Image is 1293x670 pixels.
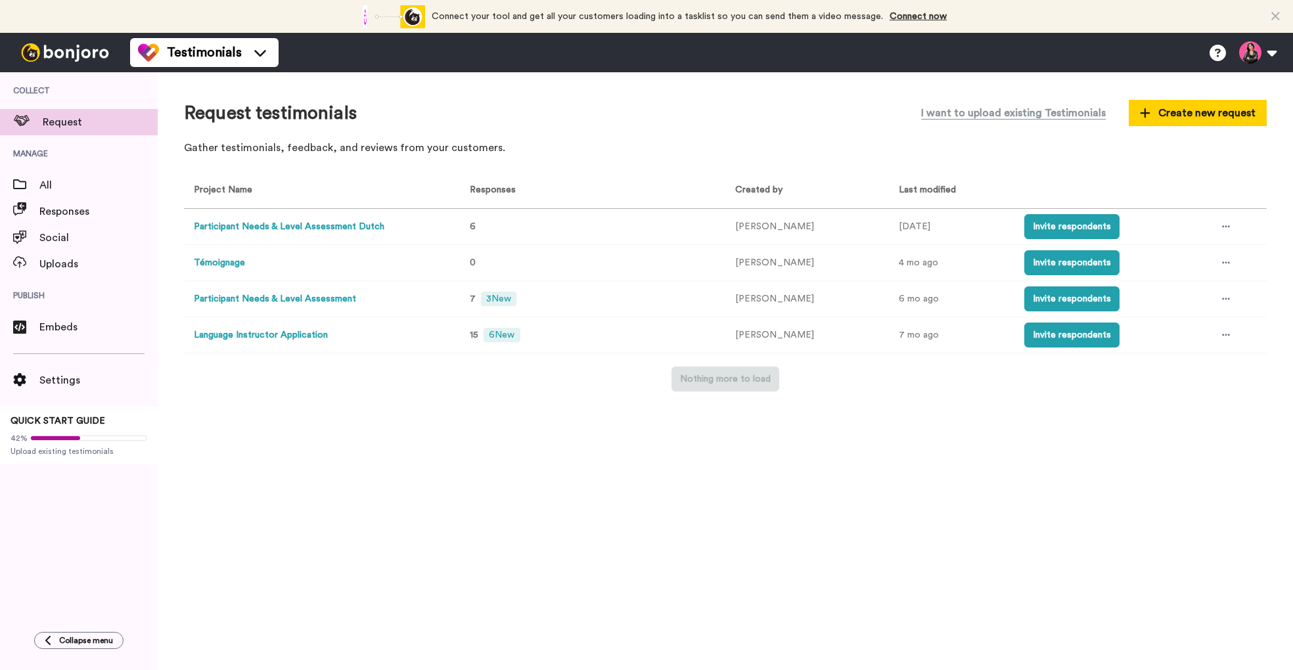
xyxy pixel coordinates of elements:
span: Responses [465,185,516,194]
button: Invite respondents [1024,214,1120,239]
td: 6 mo ago [889,281,1014,317]
th: Last modified [889,173,1014,209]
span: 6 New [484,328,520,342]
span: Settings [39,372,158,388]
span: Collapse menu [59,635,113,646]
span: Upload existing testimonials [11,446,147,457]
button: Nothing more to load [671,367,779,391]
td: [PERSON_NAME] [725,209,889,245]
span: Create new request [1140,105,1256,121]
span: Request [43,114,158,130]
span: 7 [470,294,476,303]
span: All [39,177,158,193]
span: 42% [11,433,28,443]
td: [DATE] [889,209,1014,245]
button: Témoignage [194,256,245,270]
button: I want to upload existing Testimonials [911,99,1116,127]
button: Create new request [1129,100,1267,126]
button: Invite respondents [1024,250,1120,275]
span: Testimonials [167,43,242,62]
span: 0 [470,258,476,267]
img: tm-color.svg [138,42,159,63]
button: Language Instructor Application [194,328,328,342]
td: [PERSON_NAME] [725,245,889,281]
th: Created by [725,173,889,209]
h1: Request testimonials [184,103,357,123]
span: Social [39,230,158,246]
span: 3 New [481,292,516,306]
button: Participant Needs & Level Assessment [194,292,356,306]
span: Uploads [39,256,158,272]
span: I want to upload existing Testimonials [921,105,1106,121]
span: Responses [39,204,158,219]
button: Participant Needs & Level Assessment Dutch [194,220,384,234]
button: Invite respondents [1024,286,1120,311]
span: QUICK START GUIDE [11,416,105,426]
td: [PERSON_NAME] [725,317,889,353]
img: bj-logo-header-white.svg [16,43,114,62]
td: [PERSON_NAME] [725,281,889,317]
p: Gather testimonials, feedback, and reviews from your customers. [184,141,1267,156]
span: 6 [470,222,476,231]
span: 15 [470,330,478,340]
button: Invite respondents [1024,323,1120,347]
a: Connect now [890,12,947,21]
span: Embeds [39,319,158,335]
td: 4 mo ago [889,245,1014,281]
div: animation [353,5,425,28]
th: Project Name [184,173,455,209]
td: 7 mo ago [889,317,1014,353]
span: Connect your tool and get all your customers loading into a tasklist so you can send them a video... [432,12,883,21]
button: Collapse menu [34,632,124,649]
